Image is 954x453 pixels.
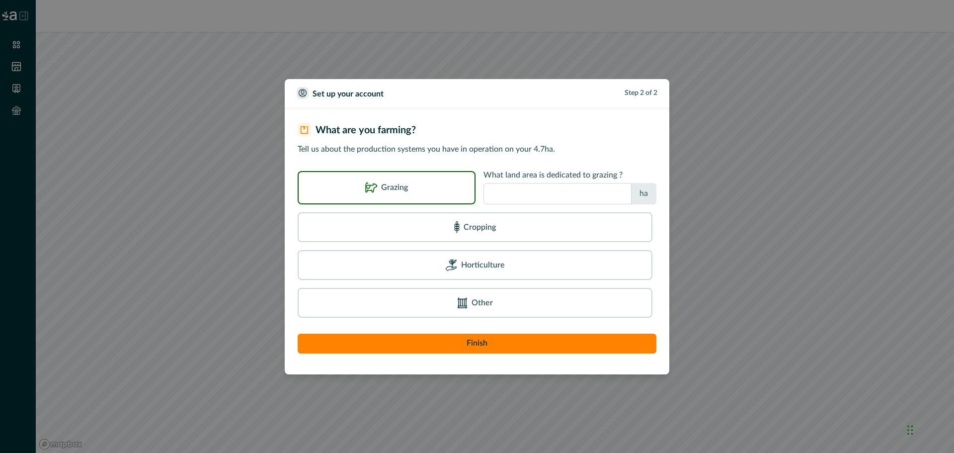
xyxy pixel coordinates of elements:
[631,183,656,204] div: ha
[381,181,408,193] p: Grazing
[461,259,505,271] p: Horticulture
[298,143,656,155] p: Tell us about the production systems you have in operation on your 4.7 ha.
[313,88,384,100] p: Set up your account
[904,405,954,453] iframe: Chat Widget
[907,415,913,445] div: Drag
[298,334,656,354] button: Finish
[625,88,657,98] p: Step 2 of 2
[464,221,496,233] p: Cropping
[472,297,493,309] p: Other
[483,171,656,179] p: What land area is dedicated to grazing ?
[316,124,416,136] h2: What are you farming?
